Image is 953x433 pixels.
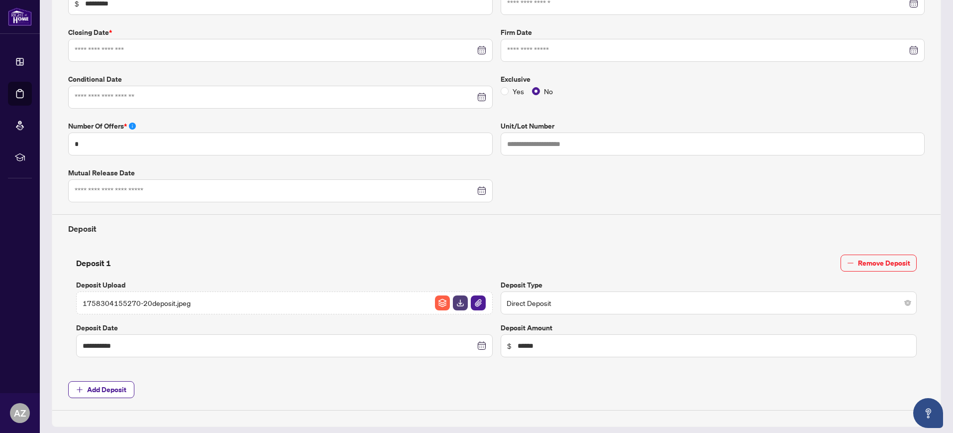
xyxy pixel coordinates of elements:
span: 1758304155270-20deposit.jpegFile ArchiveFile DownloadFile Attachement [76,291,493,314]
span: No [540,86,557,97]
span: Direct Deposit [507,293,911,312]
label: Mutual Release Date [68,167,493,178]
img: logo [8,7,32,26]
label: Deposit Upload [76,280,493,290]
h4: Deposit 1 [76,257,111,269]
label: Exclusive [501,74,925,85]
label: Closing Date [68,27,493,38]
label: Unit/Lot Number [501,121,925,132]
label: Firm Date [501,27,925,38]
span: plus [76,386,83,393]
span: $ [507,340,512,351]
span: Remove Deposit [858,255,910,271]
label: Deposit Type [501,280,917,290]
button: Open asap [913,398,943,428]
img: File Attachement [471,295,486,310]
h4: Deposit [68,223,925,235]
img: File Archive [435,295,450,310]
span: Add Deposit [87,382,126,398]
label: Conditional Date [68,74,493,85]
span: 1758304155270-20deposit.jpeg [83,297,191,308]
label: Deposit Amount [501,322,917,333]
label: Number of offers [68,121,493,132]
button: Remove Deposit [841,255,917,272]
button: File Attachement [470,295,486,311]
img: File Download [453,295,468,310]
span: minus [847,260,854,267]
button: File Archive [434,295,450,311]
button: File Download [452,295,468,311]
span: info-circle [129,123,136,130]
span: close-circle [905,300,911,306]
span: AZ [14,406,26,420]
button: Add Deposit [68,381,134,398]
label: Deposit Date [76,322,493,333]
span: Yes [509,86,528,97]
